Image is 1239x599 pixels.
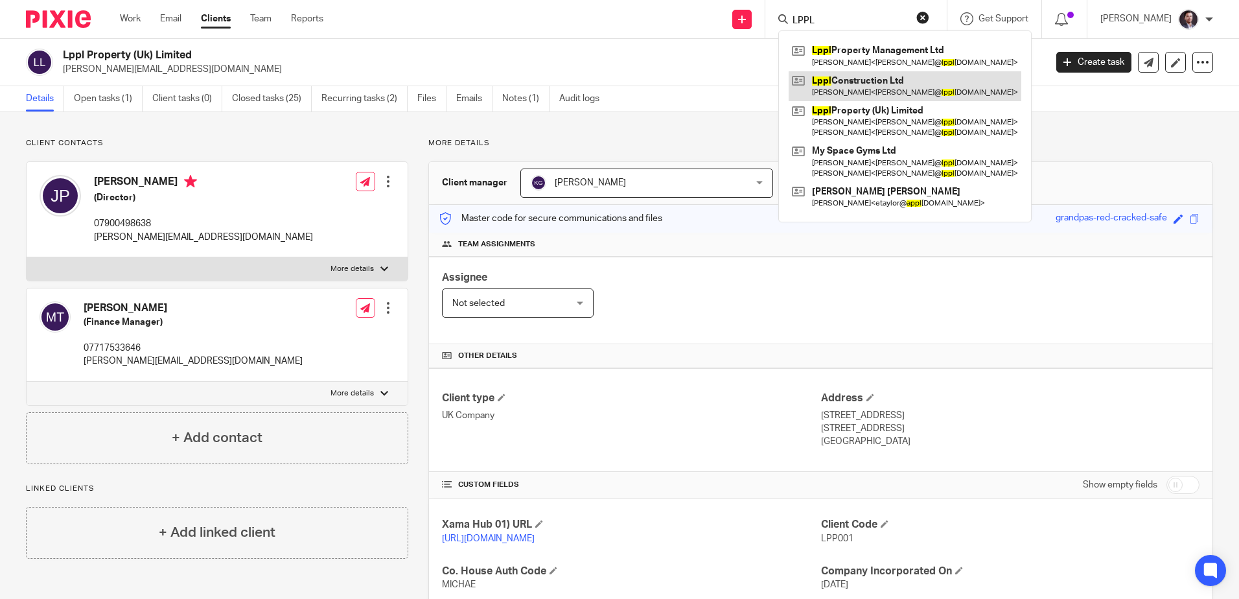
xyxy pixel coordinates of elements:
img: svg%3E [531,175,546,191]
h2: Lppl Property (Uk) Limited [63,49,842,62]
h4: Co. House Auth Code [442,565,820,578]
h4: Xama Hub 01) URL [442,518,820,532]
h4: CUSTOM FIELDS [442,480,820,490]
span: MICHAE [442,580,476,589]
i: Primary [184,175,197,188]
h4: [PERSON_NAME] [94,175,313,191]
a: Emails [456,86,492,112]
a: Audit logs [559,86,609,112]
p: More details [330,264,374,274]
input: Search [791,16,908,27]
p: [PERSON_NAME][EMAIL_ADDRESS][DOMAIN_NAME] [94,231,313,244]
p: UK Company [442,409,820,422]
a: Notes (1) [502,86,550,112]
h4: + Add contact [172,428,262,448]
h3: Client manager [442,176,507,189]
a: Work [120,12,141,25]
span: Assignee [442,272,487,283]
p: [PERSON_NAME][EMAIL_ADDRESS][DOMAIN_NAME] [63,63,1037,76]
span: Get Support [978,14,1028,23]
h4: Client type [442,392,820,405]
h4: Company Incorporated On [821,565,1199,578]
h4: Client Code [821,518,1199,532]
h5: (Director) [94,191,313,204]
a: Create task [1056,52,1131,73]
img: svg%3E [40,301,71,333]
a: Client tasks (0) [152,86,222,112]
img: svg%3E [26,49,53,76]
span: LPP001 [821,534,853,543]
h4: + Add linked client [159,523,275,543]
a: Files [417,86,446,112]
a: Email [160,12,181,25]
a: Clients [201,12,231,25]
label: Show empty fields [1083,478,1157,491]
span: Team assignments [458,239,535,250]
p: 07900498638 [94,217,313,230]
a: Open tasks (1) [74,86,143,112]
h4: [PERSON_NAME] [84,301,303,315]
p: [STREET_ADDRESS] [821,409,1199,422]
img: svg%3E [40,175,81,217]
span: Other details [458,351,517,361]
span: [PERSON_NAME] [555,178,626,187]
p: Linked clients [26,484,408,494]
p: More details [330,388,374,399]
h4: Address [821,392,1199,405]
p: [PERSON_NAME] [1100,12,1172,25]
img: Pixie [26,10,91,28]
a: Details [26,86,64,112]
p: [STREET_ADDRESS] [821,422,1199,435]
p: 07717533646 [84,342,303,355]
p: Master code for secure communications and files [439,212,662,225]
button: Clear [916,11,929,24]
a: Recurring tasks (2) [321,86,408,112]
img: Capture.PNG [1178,9,1199,30]
p: [PERSON_NAME][EMAIL_ADDRESS][DOMAIN_NAME] [84,355,303,368]
p: Client contacts [26,138,408,148]
a: Closed tasks (25) [232,86,312,112]
span: Not selected [452,299,505,308]
p: More details [428,138,1213,148]
a: Team [250,12,272,25]
a: Reports [291,12,323,25]
h5: (Finance Manager) [84,316,303,329]
span: [DATE] [821,580,848,589]
p: [GEOGRAPHIC_DATA] [821,435,1199,448]
a: [URL][DOMAIN_NAME] [442,534,535,543]
div: grandpas-red-cracked-safe [1056,211,1167,226]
